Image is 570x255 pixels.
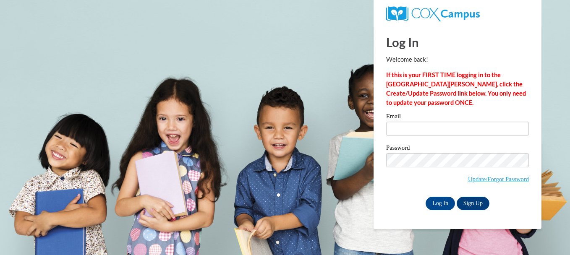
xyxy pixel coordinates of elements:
a: COX Campus [386,10,480,17]
a: Sign Up [457,197,489,210]
p: Welcome back! [386,55,529,64]
strong: If this is your FIRST TIME logging in to the [GEOGRAPHIC_DATA][PERSON_NAME], click the Create/Upd... [386,71,526,106]
a: Update/Forgot Password [468,176,529,182]
label: Password [386,145,529,153]
label: Email [386,113,529,122]
input: Log In [426,197,455,210]
img: COX Campus [386,6,480,21]
h1: Log In [386,34,529,51]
